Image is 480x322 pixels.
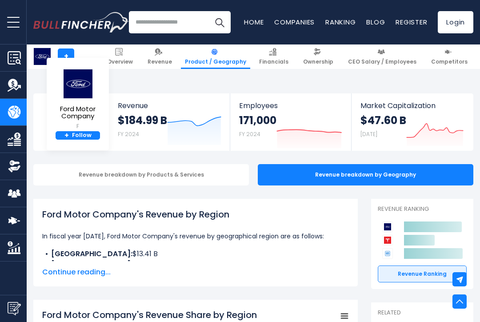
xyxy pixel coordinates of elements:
p: Related [378,309,467,317]
a: Competitors [427,44,472,69]
span: Revenue [118,101,221,110]
p: Revenue Ranking [378,205,467,213]
b: [GEOGRAPHIC_DATA]: [51,259,132,270]
a: Market Capitalization $47.60 B [DATE] [352,93,472,151]
h1: Ford Motor Company's Revenue by Region [42,208,349,221]
img: General Motors Company competitors logo [382,248,393,259]
span: Competitors [431,58,468,65]
img: Bullfincher logo [33,12,129,32]
a: Blog [366,17,385,27]
a: Revenue $184.99 B FY 2024 [109,93,230,151]
span: CEO Salary / Employees [348,58,416,65]
small: [DATE] [360,130,377,138]
small: FY 2024 [118,130,139,138]
p: In fiscal year [DATE], Ford Motor Company's revenue by geographical region are as follows: [42,231,349,241]
a: Product / Geography [181,44,250,69]
strong: + [64,132,69,140]
small: FY 2024 [239,130,260,138]
img: F logo [62,69,93,99]
tspan: Ford Motor Company's Revenue Share by Region [42,309,257,321]
a: Ranking [325,17,356,27]
img: F logo [34,48,51,65]
span: Ownership [303,58,333,65]
a: Register [396,17,427,27]
strong: $47.60 B [360,113,406,127]
span: Overview [107,58,133,65]
span: Market Capitalization [360,101,464,110]
a: Companies [274,17,315,27]
a: Ownership [299,44,337,69]
strong: $184.99 B [118,113,167,127]
span: Product / Geography [185,58,246,65]
a: Revenue [144,44,176,69]
span: Revenue [148,58,172,65]
a: Overview [103,44,137,69]
button: Search [208,11,231,33]
a: Login [438,11,473,33]
img: Tesla competitors logo [382,235,393,246]
a: Home [244,17,264,27]
a: Go to homepage [33,12,129,32]
a: Financials [255,44,292,69]
li: $2.63 B [42,259,349,270]
a: Employees 171,000 FY 2024 [230,93,351,151]
span: Financials [259,58,288,65]
div: Revenue breakdown by Products & Services [33,164,249,185]
img: Ford Motor Company competitors logo [382,221,393,232]
strong: 171,000 [239,113,276,127]
a: +Follow [56,131,100,140]
small: F [52,122,104,130]
a: CEO Salary / Employees [344,44,420,69]
img: Ownership [8,160,21,173]
a: Ford Motor Company F [51,68,104,131]
li: $13.41 B [42,249,349,259]
a: + [58,48,74,65]
b: [GEOGRAPHIC_DATA]: [51,249,132,259]
span: Ford Motor Company [52,105,104,120]
div: Revenue breakdown by Geography [258,164,473,185]
span: Continue reading... [42,267,349,278]
span: Employees [239,101,342,110]
a: Revenue Ranking [378,266,467,282]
